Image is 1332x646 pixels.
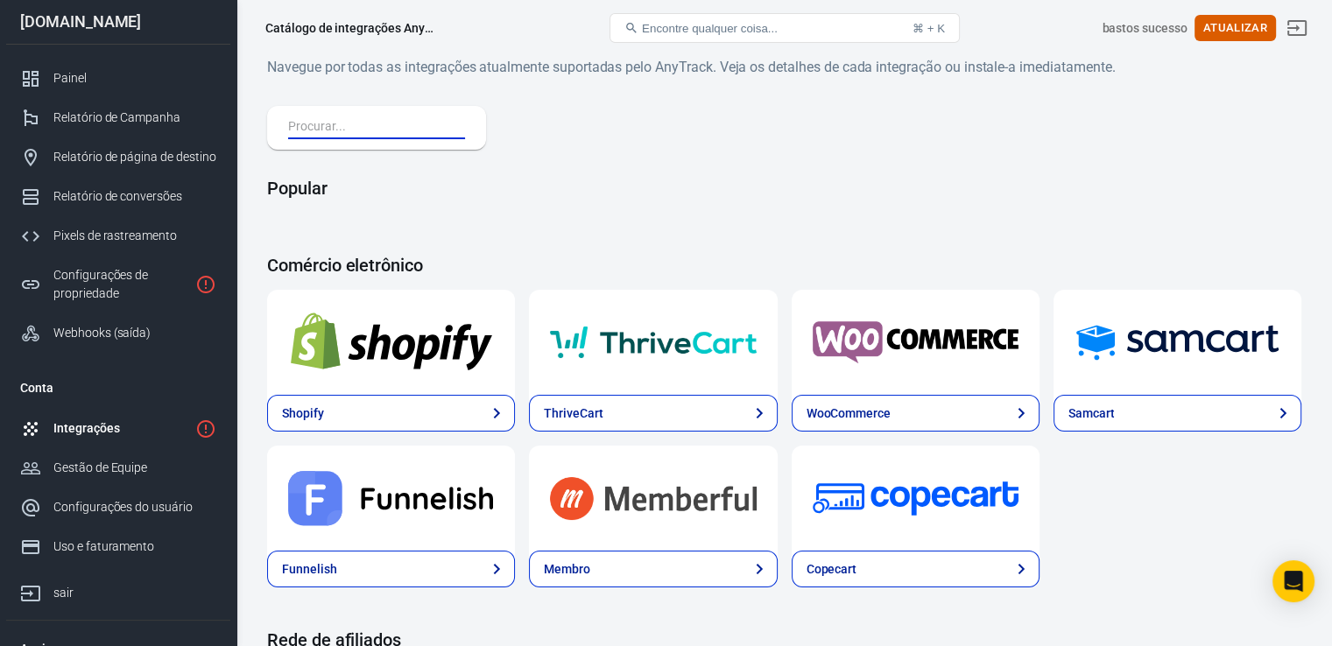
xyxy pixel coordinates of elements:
[53,326,151,340] font: Webhooks (saída)
[6,216,230,256] a: Pixels de rastreamento
[53,539,154,553] font: Uso e faturamento
[550,311,756,374] img: ThriveCart
[6,98,230,137] a: Relatório de Campanha
[6,448,230,488] a: Gestão de Equipe
[53,500,193,514] font: Configurações do usuário
[1075,311,1280,374] img: Samcart
[267,551,515,587] a: Funnelish
[792,446,1040,551] a: Copecart
[529,395,777,432] a: ThriveCart
[53,228,177,242] font: Pixels de rastreamento
[288,467,494,530] img: Funnelish
[1102,19,1187,38] div: ID da conta: 7DDlUc7E
[267,178,328,199] font: Popular
[6,177,230,216] a: Relatório de conversões
[6,137,230,177] a: Relatório de página de destino
[1203,21,1267,34] font: Atualizar
[282,562,337,576] font: Funnelish
[792,395,1040,432] a: WooCommerce
[550,467,756,530] img: Membro
[529,551,777,587] a: Membro
[53,71,87,85] font: Painel
[267,255,423,276] font: Comércio eletrônico
[1068,406,1115,420] font: Samcart
[544,562,590,576] font: Membro
[6,256,230,313] a: Configurações de propriedade
[267,446,515,551] a: Funnelish
[288,116,458,139] input: Procurar...
[1272,560,1314,602] div: Abra o Intercom Messenger
[282,406,324,420] font: Shopify
[807,562,857,576] font: Copecart
[1195,15,1276,42] button: Atualizar
[20,12,141,31] font: [DOMAIN_NAME]
[288,311,494,374] img: Shopify
[792,290,1040,395] a: WooCommerce
[267,59,1115,75] font: Navegue por todas as integrações atualmente suportadas pelo AnyTrack. Veja os detalhes de cada in...
[6,566,230,613] a: sair
[544,406,603,420] font: ThriveCart
[1054,290,1301,395] a: Samcart
[53,586,74,600] font: sair
[1102,21,1187,35] font: bastos sucesso
[20,381,53,395] font: Conta
[53,268,148,300] font: Configurações de propriedade
[529,290,777,395] a: ThriveCart
[1276,7,1318,49] a: sair
[6,527,230,566] a: Uso e faturamento
[265,21,455,35] font: Catálogo de integrações AnyTrack
[792,551,1040,587] a: Copecart
[610,13,960,43] button: Encontre qualquer coisa...⌘ + K
[6,59,230,98] a: Painel
[265,19,440,37] div: Catálogo de integrações AnyTrack
[267,290,515,395] a: Shopify
[53,189,182,203] font: Relatório de conversões
[195,274,216,295] svg: A propriedade ainda não está instalada
[813,311,1018,374] img: WooCommerce
[807,406,891,420] font: WooCommerce
[53,460,147,474] font: Gestão de Equipe
[6,488,230,527] a: Configurações do usuário
[53,150,216,164] font: Relatório de página de destino
[53,421,119,435] font: Integrações
[1054,395,1301,432] a: Samcart
[195,418,216,439] svg: 1 rede ainda não verificada
[53,110,180,124] font: Relatório de Campanha
[813,467,1018,530] img: Copecart
[267,395,515,432] a: Shopify
[6,409,230,448] a: Integrações
[642,22,778,35] font: Encontre qualquer coisa...
[529,446,777,551] a: Membro
[913,22,945,35] font: ⌘ + K
[6,313,230,353] a: Webhooks (saída)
